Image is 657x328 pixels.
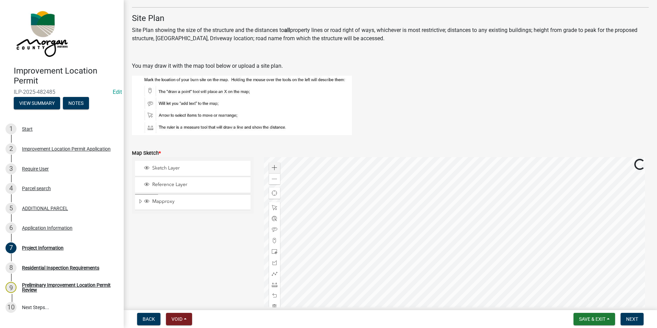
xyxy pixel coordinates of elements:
[135,194,250,210] li: Mapproxy
[5,163,16,174] div: 3
[269,162,280,173] div: Zoom in
[14,7,69,59] img: Morgan County, Indiana
[22,166,49,171] div: Require User
[151,182,248,188] span: Reference Layer
[138,198,143,206] span: Expand
[132,76,352,135] img: map_tools-sm_9c903488-6d06-459d-9e87-41fdf6e21155.jpg
[579,316,605,322] span: Save & Exit
[143,198,248,205] div: Mapproxy
[22,186,51,191] div: Parcel search
[22,283,113,292] div: Preliminary Improvement Location Permit Review
[135,161,250,176] li: Sketch Layer
[151,198,248,205] span: Mapproxy
[132,151,161,156] label: Map Sketch
[171,316,182,322] span: Void
[22,146,111,151] div: Improvement Location Permit Application
[63,101,89,106] wm-modal-confirm: Notes
[5,242,16,253] div: 7
[22,245,64,250] div: Project Information
[22,206,68,211] div: ADDITIONAL PARCEL
[22,265,99,270] div: Residential Inspection Requirements
[621,313,644,325] button: Next
[269,188,280,199] div: Find my location
[132,13,649,23] h4: Site Plan
[14,101,60,106] wm-modal-confirm: Summary
[5,262,16,273] div: 8
[14,97,60,109] button: View Summary
[143,316,155,322] span: Back
[22,127,33,131] div: Start
[14,89,110,95] span: ILP-2025-482485
[5,123,16,134] div: 1
[284,27,290,33] strong: all
[132,26,649,43] p: Site Plan showing the size of the structure and the distances to property lines or road right of ...
[135,177,250,193] li: Reference Layer
[5,143,16,154] div: 2
[143,165,248,172] div: Sketch Layer
[269,173,280,184] div: Zoom out
[143,182,248,188] div: Reference Layer
[22,226,73,230] div: Application Information
[137,313,160,325] button: Back
[626,316,638,322] span: Next
[5,183,16,194] div: 4
[574,313,615,325] button: Save & Exit
[63,97,89,109] button: Notes
[166,313,192,325] button: Void
[113,89,122,95] wm-modal-confirm: Edit Application Number
[134,159,251,212] ul: Layer List
[5,222,16,233] div: 6
[113,89,122,95] a: Edit
[14,66,118,86] h4: Improvement Location Permit
[151,165,248,171] span: Sketch Layer
[5,203,16,214] div: 5
[5,282,16,293] div: 9
[132,62,649,70] p: You may draw it with the map tool below or upload a site plan.
[5,302,16,313] div: 10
